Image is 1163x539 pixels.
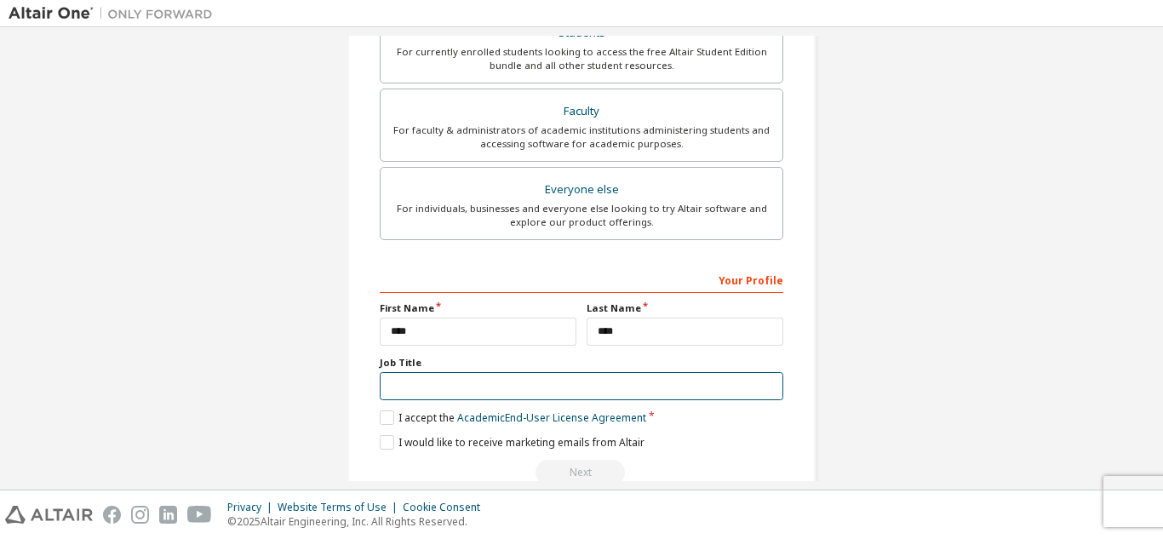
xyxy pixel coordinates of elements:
[391,123,772,151] div: For faculty & administrators of academic institutions administering students and accessing softwa...
[587,301,783,315] label: Last Name
[380,301,576,315] label: First Name
[131,506,149,524] img: instagram.svg
[457,410,646,425] a: Academic End-User License Agreement
[380,460,783,485] div: Read and acccept EULA to continue
[227,501,278,514] div: Privacy
[187,506,212,524] img: youtube.svg
[103,506,121,524] img: facebook.svg
[391,202,772,229] div: For individuals, businesses and everyone else looking to try Altair software and explore our prod...
[227,514,490,529] p: © 2025 Altair Engineering, Inc. All Rights Reserved.
[391,45,772,72] div: For currently enrolled students looking to access the free Altair Student Edition bundle and all ...
[391,100,772,123] div: Faculty
[159,506,177,524] img: linkedin.svg
[380,356,783,370] label: Job Title
[391,178,772,202] div: Everyone else
[380,410,646,425] label: I accept the
[380,435,645,450] label: I would like to receive marketing emails from Altair
[278,501,403,514] div: Website Terms of Use
[380,266,783,293] div: Your Profile
[5,506,93,524] img: altair_logo.svg
[9,5,221,22] img: Altair One
[403,501,490,514] div: Cookie Consent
